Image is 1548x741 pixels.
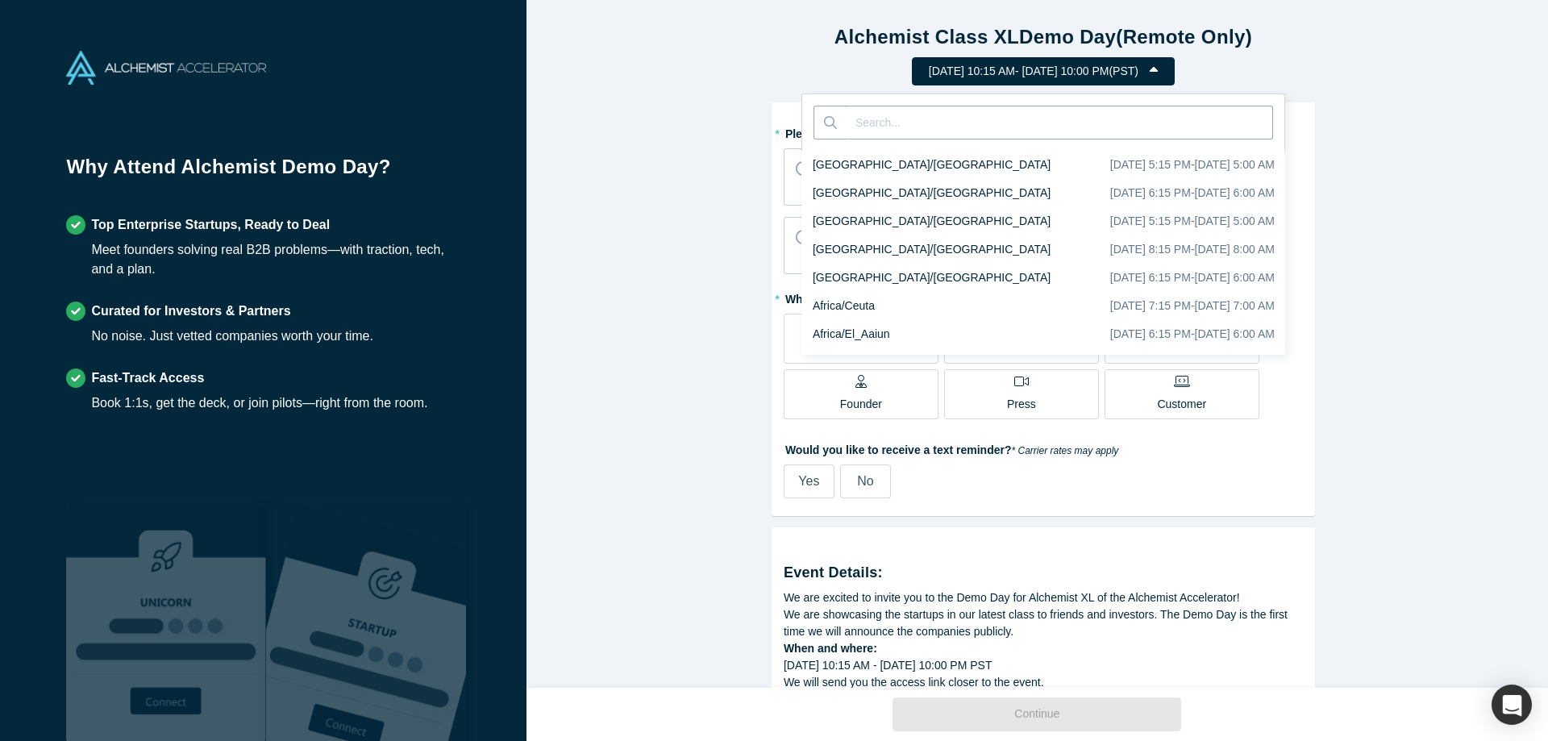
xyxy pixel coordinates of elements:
h1: Why Attend Alchemist Demo Day? [66,152,460,193]
div: Book 1:1s, get the deck, or join pilots—right from the room. [91,393,427,413]
div: [DATE] 6:15 PM - [DATE] 6:00 AM [1110,269,1275,286]
div: [DATE] 7:15 PM - [DATE] 7:00 AM [1110,298,1275,314]
strong: Curated for Investors & Partners [91,304,290,318]
div: [GEOGRAPHIC_DATA]/[GEOGRAPHIC_DATA] [813,213,1051,230]
div: [DATE] 5:15 PM - [DATE] 5:00 AM [1110,213,1275,230]
img: Alchemist Accelerator Logo [66,51,266,85]
div: [DATE] 10:15 AM - [DATE] 10:00 PM PST [784,657,1303,674]
div: [GEOGRAPHIC_DATA]/[GEOGRAPHIC_DATA] [813,241,1051,258]
em: * Carrier rates may apply [1012,445,1119,456]
strong: Fast-Track Access [91,371,204,385]
div: Africa/Ceuta[DATE] 7:15 PM-[DATE] 7:00 AM [801,292,1297,320]
div: [DATE] 5:15 PM - [DATE] 5:00 AM [1110,156,1275,173]
div: [DATE] 6:15 PM - [DATE] 6:00 AM [1110,185,1275,202]
div: [GEOGRAPHIC_DATA]/[GEOGRAPHIC_DATA][DATE] 6:15 PM-[DATE] 6:00 AM [801,264,1297,292]
div: [GEOGRAPHIC_DATA]/[GEOGRAPHIC_DATA][DATE] 8:15 PM-[DATE] 8:00 AM [801,235,1297,264]
img: Prism AI [266,503,466,741]
div: [GEOGRAPHIC_DATA]/[GEOGRAPHIC_DATA][DATE] 6:15 PM-[DATE] 6:00 AM [801,179,1297,207]
div: We are showcasing the startups in our latest class to friends and investors. The Demo Day is the ... [784,606,1303,640]
div: [GEOGRAPHIC_DATA]/[GEOGRAPHIC_DATA] [813,269,1051,286]
div: Africa/El_Aaiun [813,326,890,343]
div: Meet founders solving real B2B problems—with traction, tech, and a plan. [91,240,460,279]
span: No [857,474,873,488]
div: [DATE] 8:15 PM - [DATE] 8:00 AM [1110,241,1275,258]
label: Would you like to receive a text reminder? [784,436,1303,459]
p: Press [1007,396,1036,413]
div: [GEOGRAPHIC_DATA]/[GEOGRAPHIC_DATA] [813,156,1051,173]
div: [DATE] 6:15 PM - [DATE] 6:00 AM [1110,326,1275,343]
div: We will send you the access link closer to the event. [784,674,1303,691]
input: Search... [846,106,1273,139]
span: Yes [798,474,819,488]
div: [GEOGRAPHIC_DATA]/[GEOGRAPHIC_DATA][DATE] 5:15 PM-[DATE] 5:00 AM [801,207,1297,235]
div: Africa/Ceuta [813,298,875,314]
label: What will be your role? [784,285,1303,308]
button: Continue [893,697,1181,731]
div: [GEOGRAPHIC_DATA]/[GEOGRAPHIC_DATA] [813,185,1051,202]
strong: Top Enterprise Startups, Ready to Deal [91,218,330,231]
div: [GEOGRAPHIC_DATA]/[GEOGRAPHIC_DATA][DATE] 5:15 PM-[DATE] 5:00 AM [801,151,1297,179]
div: Africa/El_Aaiun[DATE] 6:15 PM-[DATE] 6:00 AM [801,320,1297,348]
p: Customer [1157,396,1206,413]
button: [DATE] 10:15 AM- [DATE] 10:00 PM(PST) [912,57,1175,85]
div: No noise. Just vetted companies worth your time. [91,327,373,346]
div: We are excited to invite you to the Demo Day for Alchemist XL of the Alchemist Accelerator! [784,589,1303,606]
img: Robust Technologies [66,503,266,741]
p: Founder [840,396,882,413]
label: Please select how you would like to attend [784,120,1303,143]
strong: When and where: [784,642,877,655]
strong: Alchemist Class XL Demo Day (Remote Only) [834,26,1252,48]
strong: Event Details: [784,564,883,581]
